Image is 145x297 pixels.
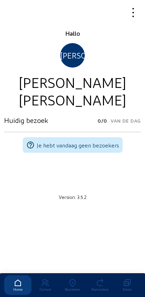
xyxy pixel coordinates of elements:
a: Bezoeken [59,275,86,295]
div: Bezoeken [59,287,86,291]
div: [PERSON_NAME] [4,91,141,108]
div: Hallo [4,29,141,37]
a: Reminders [86,275,113,295]
span: Van de dag [111,116,141,126]
mat-icon: help_outline [26,141,35,149]
div: Contact [32,287,59,291]
span: 0/0 [98,116,107,126]
a: Contact [32,275,59,295]
div: [PERSON_NAME] [60,43,85,68]
a: Home [4,275,32,295]
h3: Huidig bezoek [4,116,48,124]
div: Taken [113,287,141,291]
div: [PERSON_NAME] [4,73,141,91]
span: Je hebt vandaag geen bezoekers [37,142,119,148]
a: Taken [113,275,141,295]
div: Reminders [86,287,113,291]
div: Home [4,287,32,291]
small: Version: 3.5.2 [59,194,87,200]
